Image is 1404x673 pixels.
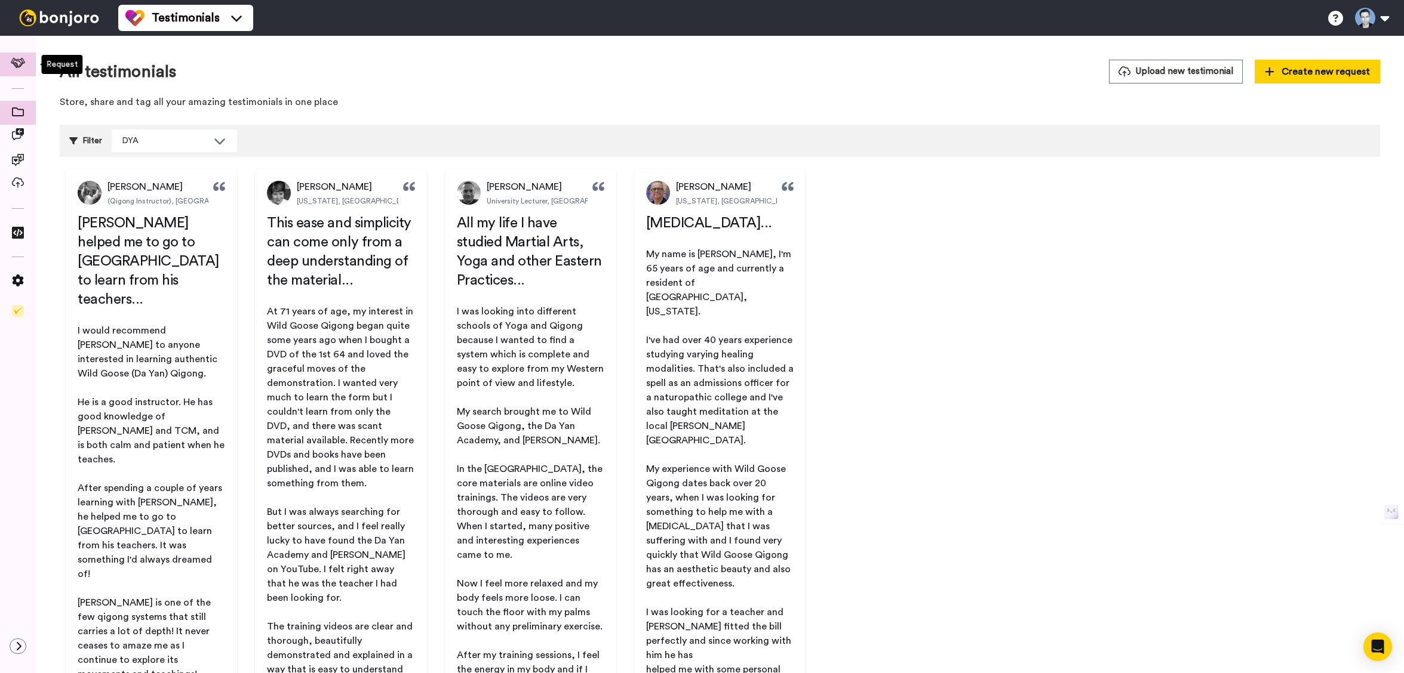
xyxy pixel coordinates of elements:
[457,464,605,560] span: In the [GEOGRAPHIC_DATA], the core materials are online video trainings. The videos are very thor...
[267,507,408,603] span: But I was always searching for better sources, and I feel really lucky to have found the Da Yan A...
[267,216,414,288] span: This ease and simplicity can come only from a deep understanding of the material...
[457,307,606,388] span: I was looking into different schools of Yoga and Qigong because I wanted to find a system which i...
[78,483,225,579] span: After spending a couple of years learning with [PERSON_NAME], he helped me to go to [GEOGRAPHIC_D...
[78,216,222,307] span: [PERSON_NAME] helped me to go to [GEOGRAPHIC_DATA] to learn from his teachers...
[1265,64,1370,79] span: Create new request
[1363,632,1392,661] div: Open Intercom Messenger
[646,249,794,316] span: My name is [PERSON_NAME], I'm 65 years of age and currently a resident of [GEOGRAPHIC_DATA], [US_...
[457,579,603,631] span: Now I feel more relaxed and my body feels more loose. I can touch the floor with my palms without...
[1255,60,1380,84] button: Create new request
[1109,60,1243,83] button: Upload new testimonial
[12,305,24,317] img: Checklist.svg
[267,181,291,205] img: Profile Picture
[78,397,227,464] span: He is a good instructor. He has good knowledge of [PERSON_NAME] and TCM, and is both calm and pat...
[60,95,1380,109] p: Store, share and tag all your amazing testimonials in one place
[676,196,797,206] span: [US_STATE], [GEOGRAPHIC_DATA]
[457,407,600,445] span: My search brought me to Wild Goose Qigong, the Da Yan Academy, and [PERSON_NAME].
[14,10,104,26] img: bj-logo-header-white.svg
[60,63,176,81] h1: All testimonials
[107,196,253,206] span: (Qigong Instructor), [GEOGRAPHIC_DATA].
[676,180,751,194] span: [PERSON_NAME]
[78,326,220,378] span: I would recommend [PERSON_NAME] to anyone interested in learning authentic Wild Goose (Da Yan) Qi...
[107,180,183,194] span: [PERSON_NAME]
[457,181,481,205] img: Profile Picture
[297,180,372,194] span: [PERSON_NAME]
[125,8,145,27] img: tm-color.svg
[646,464,793,588] span: My experience with Wild Goose Qigong dates back over 20 years, when I was looking for something t...
[646,607,794,660] span: I was looking for a teacher and [PERSON_NAME] fitted the bill perfectly and since working with hi...
[152,10,220,26] span: Testimonials
[646,216,772,230] span: [MEDICAL_DATA]...
[42,55,83,74] div: Request
[646,335,796,445] span: I've had over 40 years experience studying varying healing modalities. That's also included a spe...
[122,135,208,147] div: DYA
[267,307,416,488] span: At 71 years of age, my interest in Wild Goose Qigong began quite some years ago when I bought a D...
[457,216,606,288] span: All my life I have studied Martial Arts, Yoga and other Eastern Practices...
[487,180,562,194] span: [PERSON_NAME]
[487,196,627,206] span: University Lecturer, [GEOGRAPHIC_DATA]
[78,181,102,205] img: Profile Picture
[69,129,102,152] div: Filter
[297,196,420,206] span: [US_STATE], [GEOGRAPHIC_DATA].
[646,181,670,205] img: Profile Picture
